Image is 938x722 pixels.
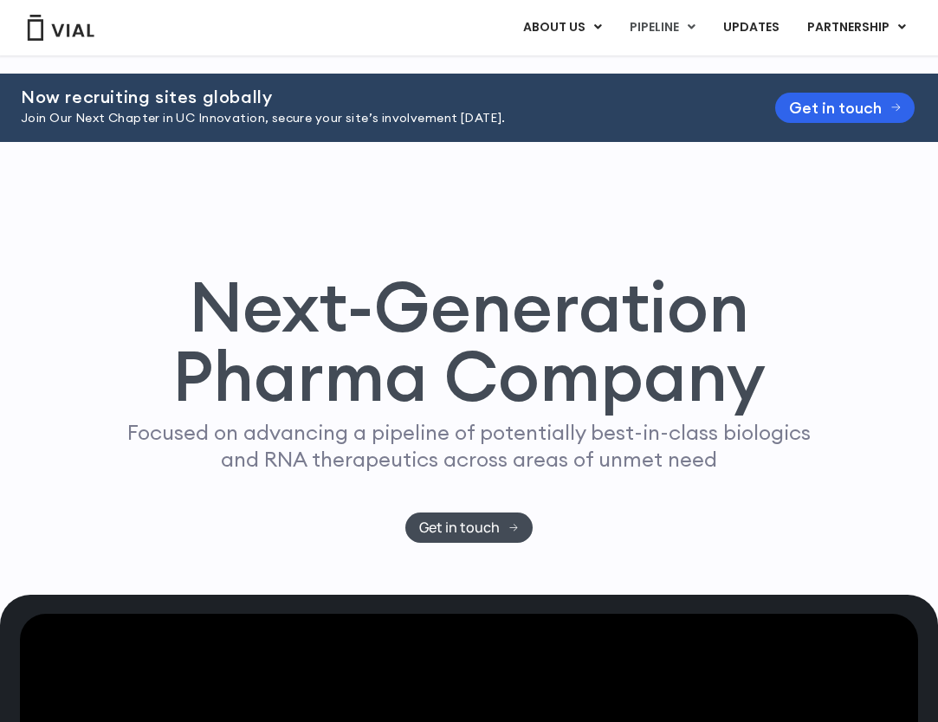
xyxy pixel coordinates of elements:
h2: Now recruiting sites globally [21,87,732,106]
a: PIPELINEMenu Toggle [616,13,708,42]
a: UPDATES [709,13,792,42]
h1: Next-Generation Pharma Company [94,272,844,410]
img: Vial Logo [26,15,95,41]
span: Get in touch [419,521,500,534]
span: Get in touch [789,101,882,114]
a: PARTNERSHIPMenu Toggle [793,13,920,42]
p: Focused on advancing a pipeline of potentially best-in-class biologics and RNA therapeutics acros... [120,419,818,473]
a: Get in touch [405,512,533,543]
p: Join Our Next Chapter in UC Innovation, secure your site’s involvement [DATE]. [21,109,732,128]
a: ABOUT USMenu Toggle [509,13,615,42]
a: Get in touch [775,93,915,123]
